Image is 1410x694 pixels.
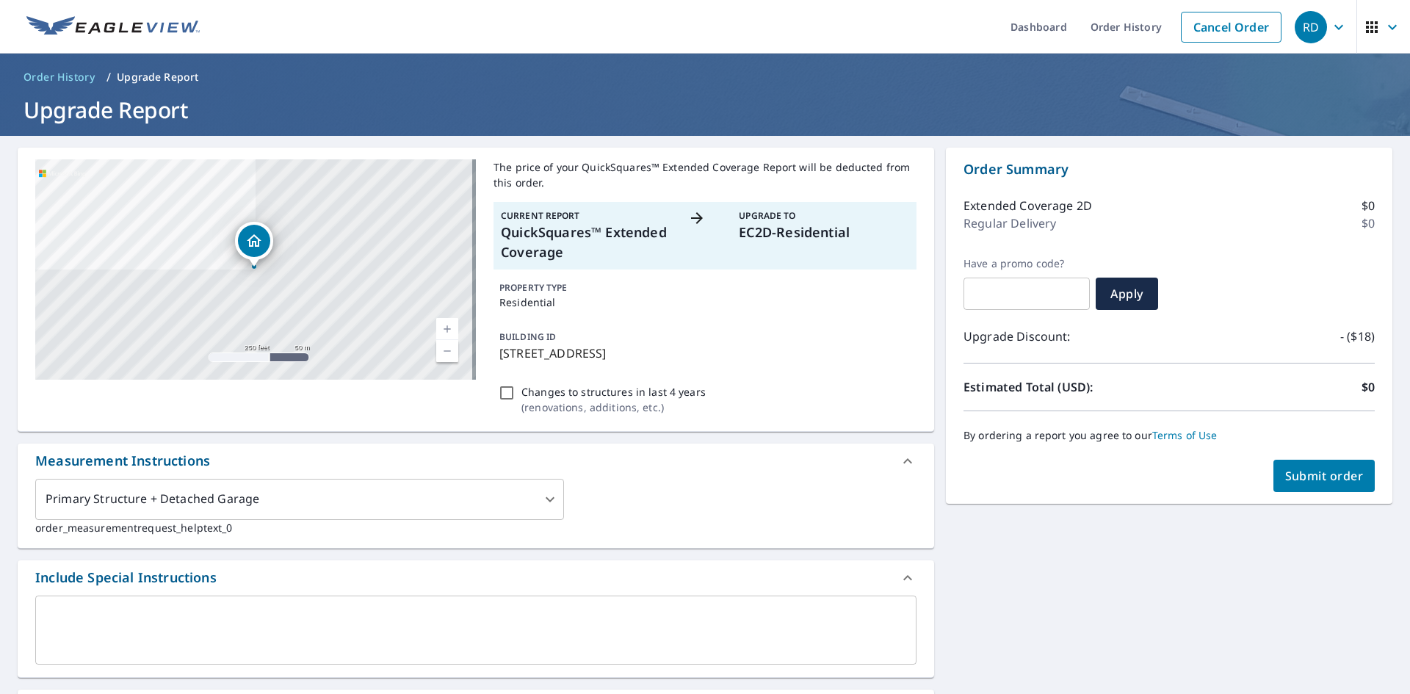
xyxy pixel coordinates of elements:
[1096,278,1158,310] button: Apply
[493,159,916,190] p: The price of your QuickSquares™ Extended Coverage Report will be deducted from this order.
[26,16,200,38] img: EV Logo
[235,222,273,267] div: Dropped pin, building 1, Residential property, 2597 State Highway P Owensville, MO 65066
[18,65,1392,89] nav: breadcrumb
[501,209,671,223] p: Current Report
[18,65,101,89] a: Order History
[739,223,909,242] p: EC2D-Residential
[963,197,1092,214] p: Extended Coverage 2D
[35,568,217,588] div: Include Special Instructions
[499,330,556,343] p: BUILDING ID
[739,209,909,223] p: Upgrade To
[1152,428,1218,442] a: Terms of Use
[521,400,706,415] p: ( renovations, additions, etc. )
[18,560,934,596] div: Include Special Instructions
[963,429,1375,442] p: By ordering a report you agree to our
[1362,378,1375,396] p: $0
[35,479,564,520] div: Primary Structure + Detached Garage
[1362,197,1375,214] p: $0
[1181,12,1281,43] a: Cancel Order
[963,378,1169,396] p: Estimated Total (USD):
[963,159,1375,179] p: Order Summary
[1273,460,1375,492] button: Submit order
[436,340,458,362] a: Current Level 17, Zoom Out
[521,384,706,400] p: Changes to structures in last 4 years
[35,520,916,535] p: order_measurementrequest_helptext_0
[18,444,934,479] div: Measurement Instructions
[23,70,95,84] span: Order History
[1285,468,1364,484] span: Submit order
[499,294,911,310] p: Residential
[963,257,1090,270] label: Have a promo code?
[1295,11,1327,43] div: RD
[1107,286,1146,302] span: Apply
[499,281,911,294] p: PROPERTY TYPE
[499,344,911,362] p: [STREET_ADDRESS]
[963,328,1169,345] p: Upgrade Discount:
[436,318,458,340] a: Current Level 17, Zoom In
[501,223,671,262] p: QuickSquares™ Extended Coverage
[963,214,1056,232] p: Regular Delivery
[35,451,210,471] div: Measurement Instructions
[106,68,111,86] li: /
[18,95,1392,125] h1: Upgrade Report
[117,70,198,84] p: Upgrade Report
[1340,328,1375,345] p: - ($18)
[1362,214,1375,232] p: $0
